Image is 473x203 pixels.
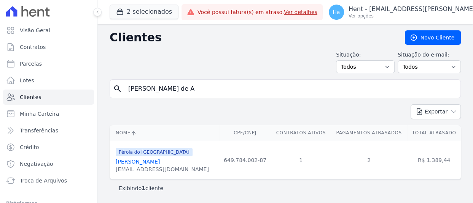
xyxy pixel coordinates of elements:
[116,148,193,156] span: Pérola do [GEOGRAPHIC_DATA]
[284,9,317,15] a: Ver detalhes
[142,185,145,191] b: 1
[331,141,407,179] td: 2
[3,56,94,71] a: Parcelas
[20,60,42,68] span: Parcelas
[3,90,94,105] a: Clientes
[20,27,50,34] span: Visão Geral
[3,140,94,155] a: Crédito
[20,127,58,134] span: Transferências
[20,110,59,118] span: Minha Carteira
[20,43,46,51] span: Contratos
[271,125,330,141] th: Contratos Ativos
[113,84,122,93] i: search
[3,123,94,138] a: Transferências
[336,51,395,59] label: Situação:
[119,184,163,192] p: Exibindo cliente
[3,173,94,188] a: Troca de Arquivos
[116,165,209,173] div: [EMAIL_ADDRESS][DOMAIN_NAME]
[407,141,461,179] td: R$ 1.389,44
[110,125,219,141] th: Nome
[197,8,317,16] span: Você possui fatura(s) em atraso.
[3,39,94,55] a: Contratos
[271,141,330,179] td: 1
[20,143,39,151] span: Crédito
[3,156,94,172] a: Negativação
[3,106,94,121] a: Minha Carteira
[20,77,34,84] span: Lotes
[398,51,461,59] label: Situação do e-mail:
[407,125,461,141] th: Total Atrasado
[20,177,67,184] span: Troca de Arquivos
[3,73,94,88] a: Lotes
[219,141,271,179] td: 649.784.002-87
[333,9,340,15] span: Ha
[411,104,461,119] button: Exportar
[405,30,461,45] a: Novo Cliente
[110,31,393,44] h2: Clientes
[116,159,160,165] a: [PERSON_NAME]
[124,81,457,96] input: Buscar por nome, CPF ou e-mail
[20,160,53,168] span: Negativação
[20,93,41,101] span: Clientes
[219,125,271,141] th: CPF/CNPJ
[3,23,94,38] a: Visão Geral
[110,5,178,19] button: 2 selecionados
[331,125,407,141] th: Pagamentos Atrasados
